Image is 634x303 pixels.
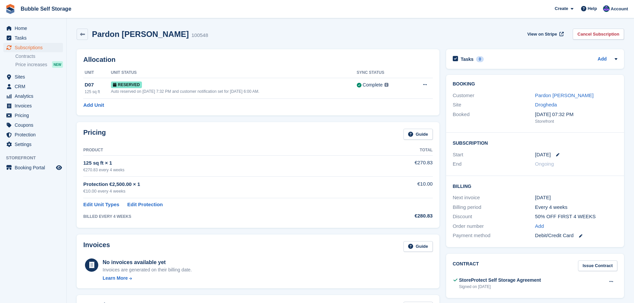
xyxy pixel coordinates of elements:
[3,111,63,120] a: menu
[598,56,607,63] a: Add
[453,151,535,159] div: Start
[403,129,433,140] a: Guide
[103,266,192,273] div: Invoices are generated on their billing date.
[453,101,535,109] div: Site
[83,241,110,252] h2: Invoices
[103,258,192,266] div: No invoices available yet
[52,61,63,68] div: NEW
[453,111,535,125] div: Booked
[453,194,535,202] div: Next invoice
[3,120,63,130] a: menu
[55,164,63,172] a: Preview store
[403,241,433,252] a: Guide
[15,91,55,101] span: Analytics
[453,81,617,87] h2: Booking
[83,101,104,109] a: Add Unit
[588,5,597,12] span: Help
[363,81,383,88] div: Complete
[83,159,368,167] div: 125 sq ft × 1
[127,201,163,209] a: Edit Protection
[453,232,535,239] div: Payment method
[3,101,63,110] a: menu
[453,139,617,146] h2: Subscription
[83,214,368,220] div: BILLED EVERY 4 WEEKS
[5,4,15,14] img: stora-icon-8386f47178a22dfd0bd8f6a31ec36ba5ce8667c1dd55bd0f319d3a0aa187defe.svg
[535,223,544,230] a: Add
[15,163,55,172] span: Booking Portal
[535,213,617,221] div: 50% OFF FIRST 4 WEEKS
[15,101,55,110] span: Invoices
[15,24,55,33] span: Home
[15,61,63,68] a: Price increases NEW
[453,204,535,211] div: Billing period
[85,89,111,95] div: 125 sq ft
[83,181,368,188] div: Protection €2,500.00 × 1
[535,232,617,239] div: Debit/Credit Card
[15,53,63,60] a: Contracts
[111,81,142,88] span: Reserved
[92,30,189,39] h2: Pardon [PERSON_NAME]
[603,5,610,12] img: Stuart Jackson
[15,72,55,81] span: Sites
[3,91,63,101] a: menu
[535,151,551,159] time: 2025-08-16 23:00:00 UTC
[83,145,368,156] th: Product
[453,183,617,189] h2: Billing
[15,62,47,68] span: Price increases
[3,24,63,33] a: menu
[453,223,535,230] div: Order number
[3,140,63,149] a: menu
[459,277,541,284] div: StoreProtect Self Storage Agreement
[15,43,55,52] span: Subscriptions
[103,275,128,282] div: Learn More
[368,155,433,176] td: €270.83
[15,120,55,130] span: Coupons
[611,6,628,12] span: Account
[535,92,594,98] a: Pardon [PERSON_NAME]
[3,163,63,172] a: menu
[525,29,565,40] a: View on Stripe
[83,188,368,195] div: €10.00 every 4 weeks
[83,201,119,209] a: Edit Unit Types
[461,56,474,62] h2: Tasks
[453,213,535,221] div: Discount
[527,31,557,38] span: View on Stripe
[555,5,568,12] span: Create
[368,145,433,156] th: Total
[3,130,63,139] a: menu
[573,29,624,40] a: Cancel Subscription
[3,82,63,91] a: menu
[111,88,357,94] div: Auto reserved on [DATE] 7:32 PM and customer notification set for [DATE] 6:00 AM.
[15,111,55,120] span: Pricing
[368,212,433,220] div: €280.83
[83,68,111,78] th: Unit
[6,155,66,161] span: Storefront
[111,68,357,78] th: Unit Status
[535,102,557,107] a: Drogheda
[18,3,74,14] a: Bubble Self Storage
[459,284,541,290] div: Signed on [DATE]
[3,43,63,52] a: menu
[3,33,63,43] a: menu
[453,92,535,99] div: Customer
[476,56,484,62] div: 0
[103,275,192,282] a: Learn More
[83,129,106,140] h2: Pricing
[83,56,433,64] h2: Allocation
[453,160,535,168] div: End
[15,140,55,149] span: Settings
[15,130,55,139] span: Protection
[3,72,63,81] a: menu
[384,83,388,87] img: icon-info-grey-7440780725fd019a000dd9b08b2336e03edf1995a4989e88bcd33f0948082b44.svg
[357,68,410,78] th: Sync Status
[15,82,55,91] span: CRM
[535,194,617,202] div: [DATE]
[192,32,208,39] div: 100548
[83,167,368,173] div: €270.83 every 4 weeks
[535,118,617,125] div: Storefront
[535,111,617,118] div: [DATE] 07:32 PM
[578,260,617,271] a: Issue Contract
[535,161,554,167] span: Ongoing
[85,81,111,89] div: D07
[15,33,55,43] span: Tasks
